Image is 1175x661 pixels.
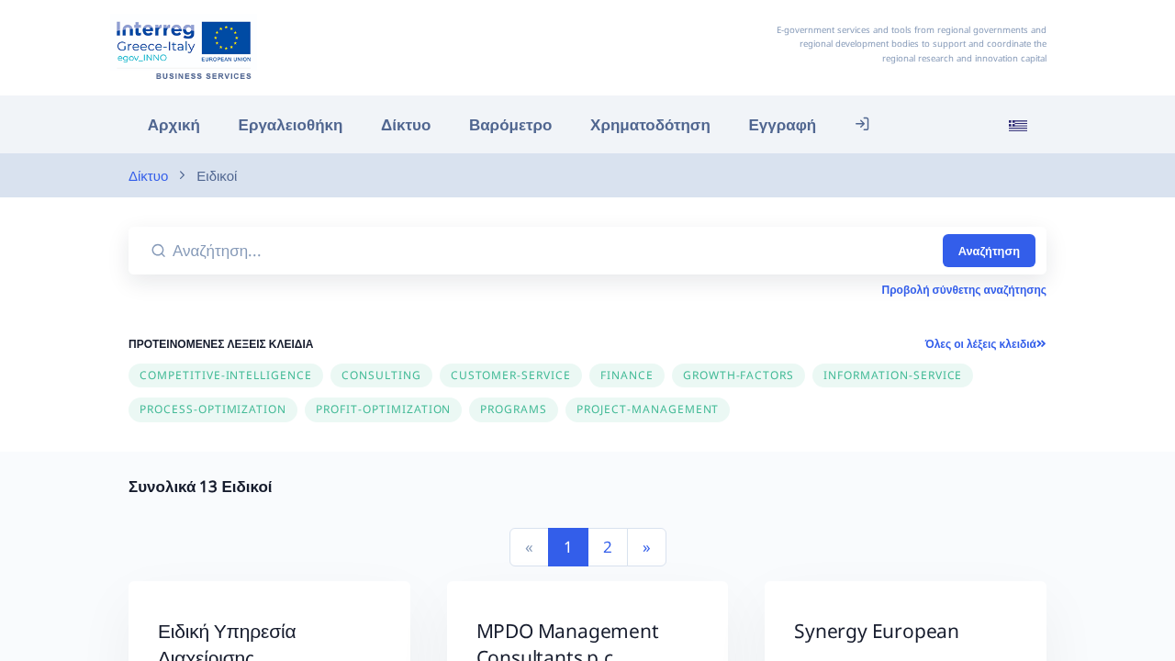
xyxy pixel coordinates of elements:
a: information-service [812,363,980,384]
a: consulting [330,363,440,384]
a: 2 [587,528,628,566]
span: profit-optimization [316,401,451,417]
span: process-optimization [140,401,286,417]
a: programs [469,397,565,418]
span: consulting [341,367,421,383]
span: programs [480,401,547,417]
a: process-optimization [129,397,305,418]
a: Εργαλειοθήκη [219,105,362,144]
a: Όλες οι λέξεις κλειδιά [925,336,1046,352]
a: finance [589,363,672,384]
span: information-service [823,367,962,383]
a: profit-optimization [305,397,469,418]
a: Αρχική [129,105,219,144]
a: competitive-intelligence [129,363,330,384]
h6: ΠΡΟΤΕΙΝΟΜΕΝΕΣ ΛΕΞΕΙΣ ΚΛΕΙΔΙΑ [129,336,569,353]
span: competitive-intelligence [140,367,312,383]
span: finance [600,367,654,383]
a: customer-service [440,363,589,384]
span: project-management [576,401,719,417]
a: Προβολή σύνθετης αναζήτησης [881,282,1046,297]
img: Αρχική [110,14,257,82]
a: Χρηματοδότηση [571,105,729,144]
a: growth-factors [672,363,812,384]
li: Ειδικοί [168,164,237,186]
span: » [643,536,651,557]
span: growth-factors [683,367,794,383]
img: el_flag.svg [1009,117,1027,135]
a: project-management [565,397,737,418]
h3: Synergy European [794,618,1017,644]
input: Αναζήτηση... [169,227,940,275]
a: Δίκτυο [129,164,168,186]
span: customer-service [451,367,571,383]
a: Βαρόμετρο [450,105,571,144]
a: Δίκτυο [362,105,450,144]
a: 1 [548,528,588,566]
button: Αναζήτηση [943,234,1035,268]
a: Εγγραφή [730,105,835,144]
strong: Συνολικά 13 Ειδικοί [129,476,273,497]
